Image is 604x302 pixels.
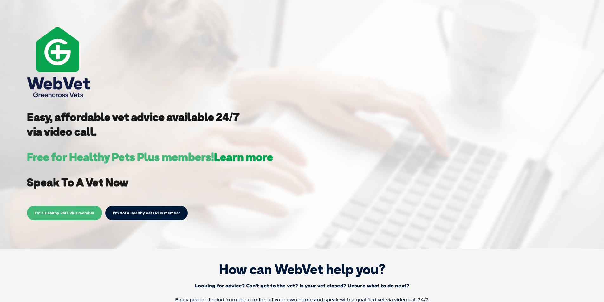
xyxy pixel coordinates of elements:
[27,151,273,163] h3: Free for Healthy Pets Plus members!
[27,110,240,138] strong: Easy, affordable vet advice available 24/7 via video call.
[27,210,102,215] a: I’m a Healthy Pets Plus member
[27,206,102,220] span: I’m a Healthy Pets Plus member
[68,280,536,291] p: Looking for advice? Can’t get to the vet? Is your vet closed? Unsure what to do next?
[214,150,273,164] a: Learn more
[105,206,188,220] a: I’m not a Healthy Pets Plus member
[27,175,128,189] strong: Speak To A Vet Now
[10,261,594,277] h1: How can WebVet help you?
